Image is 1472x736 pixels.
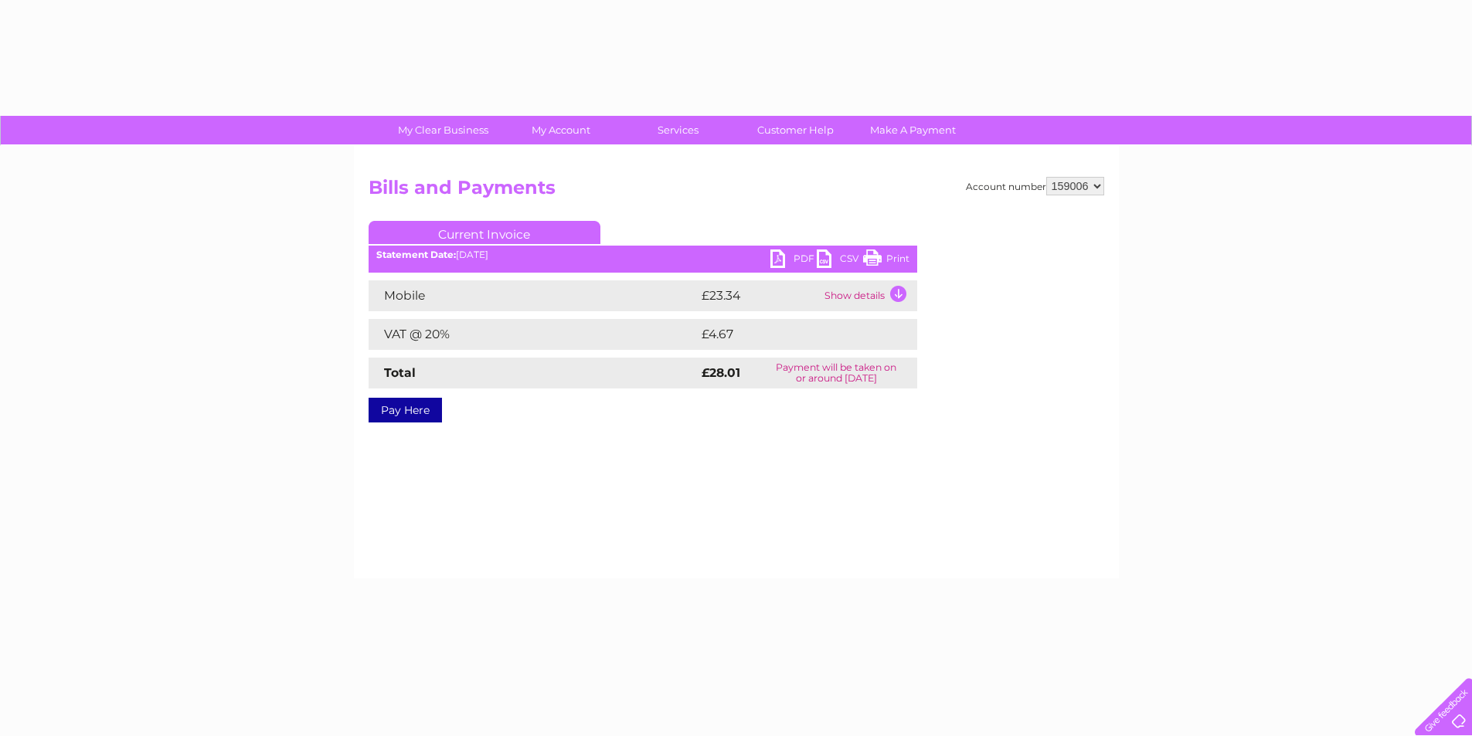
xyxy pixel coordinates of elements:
td: Payment will be taken on or around [DATE] [756,358,917,388]
td: Mobile [369,280,698,311]
strong: Total [384,365,416,380]
a: Make A Payment [849,116,977,144]
a: PDF [770,249,817,272]
a: Services [614,116,742,144]
td: £4.67 [698,319,881,350]
b: Statement Date: [376,249,456,260]
td: Show details [821,280,917,311]
td: £23.34 [698,280,821,311]
a: Customer Help [732,116,859,144]
td: VAT @ 20% [369,319,698,350]
h2: Bills and Payments [369,177,1104,206]
strong: £28.01 [702,365,740,380]
a: My Account [497,116,624,144]
a: My Clear Business [379,116,507,144]
a: Current Invoice [369,221,600,244]
a: CSV [817,249,863,272]
div: Account number [966,177,1104,195]
a: Pay Here [369,398,442,422]
a: Print [863,249,909,272]
div: [DATE] [369,249,917,260]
